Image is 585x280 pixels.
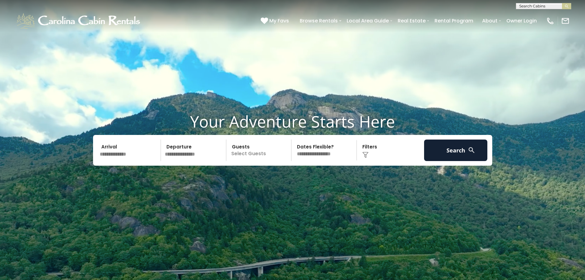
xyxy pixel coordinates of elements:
[261,17,291,25] a: My Favs
[431,15,476,26] a: Rental Program
[362,152,369,158] img: filter--v1.png
[269,17,289,25] span: My Favs
[424,140,488,161] button: Search
[297,15,341,26] a: Browse Rentals
[15,12,143,30] img: White-1-1-2.png
[5,112,580,131] h1: Your Adventure Starts Here
[228,140,291,161] p: Select Guests
[468,146,475,154] img: search-regular-white.png
[344,15,392,26] a: Local Area Guide
[479,15,501,26] a: About
[395,15,429,26] a: Real Estate
[503,15,540,26] a: Owner Login
[561,17,570,25] img: mail-regular-white.png
[546,17,555,25] img: phone-regular-white.png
